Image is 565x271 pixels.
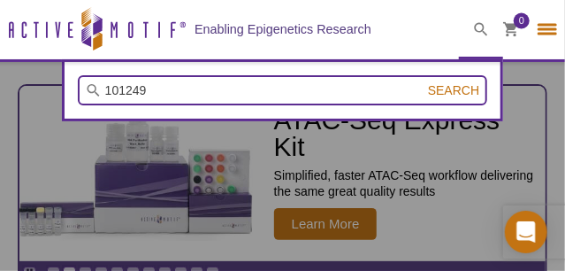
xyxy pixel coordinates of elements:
[505,211,547,253] div: Open Intercom Messenger
[423,82,485,98] button: Search
[195,21,371,37] h2: Enabling Epigenetics Research
[78,75,488,105] input: Keyword, Cat. No.
[503,22,519,41] a: 0
[519,13,524,29] span: 0
[428,83,479,97] span: Search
